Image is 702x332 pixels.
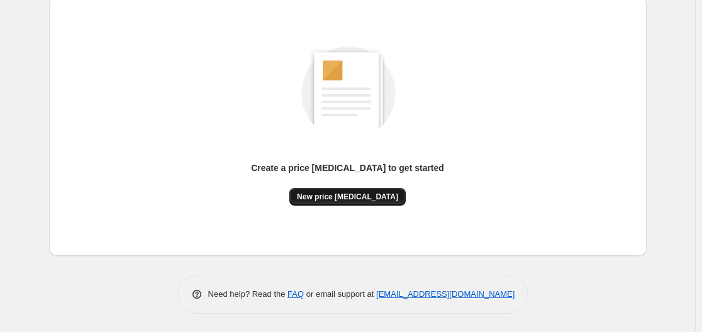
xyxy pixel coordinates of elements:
[289,188,406,206] button: New price [MEDICAL_DATA]
[287,289,304,299] a: FAQ
[376,289,515,299] a: [EMAIL_ADDRESS][DOMAIN_NAME]
[297,192,398,202] span: New price [MEDICAL_DATA]
[208,289,288,299] span: Need help? Read the
[304,289,376,299] span: or email support at
[251,162,444,174] p: Create a price [MEDICAL_DATA] to get started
